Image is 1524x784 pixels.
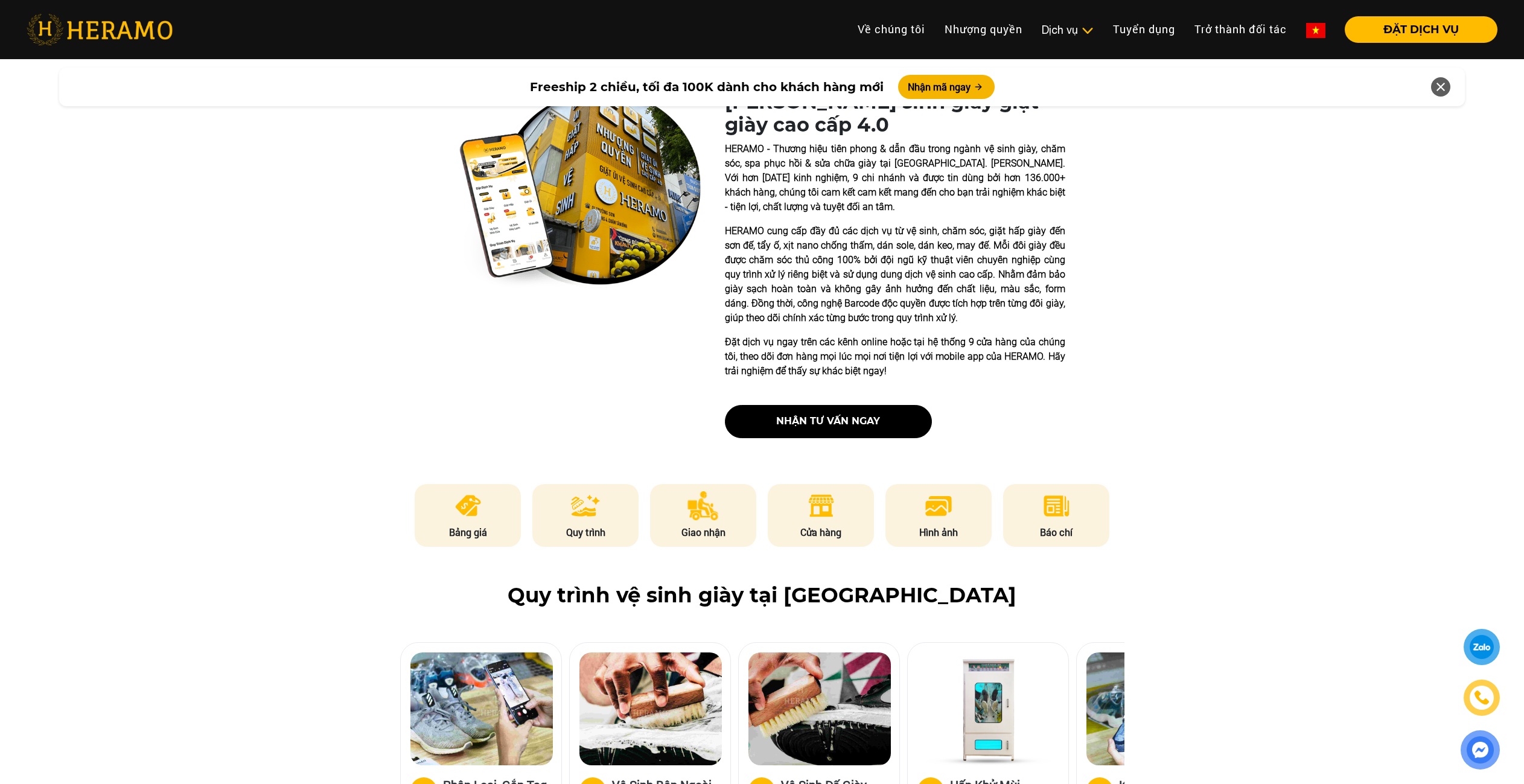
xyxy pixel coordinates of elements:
img: heramo-logo.png [27,14,173,45]
img: image.png [924,491,953,520]
img: subToggleIcon [1081,25,1094,37]
img: Heramo quy trinh ve sinh giay phan loai gan tag kiem tra [410,652,553,765]
img: Heramo quy trinh ve sinh kiem tra chat luong dong goi [1086,652,1229,765]
p: Giao nhận [650,525,756,540]
p: HERAMO cung cấp đầy đủ các dịch vụ từ vệ sinh, chăm sóc, giặt hấp giày đến sơn đế, tẩy ố, xịt nan... [725,224,1065,325]
img: heramo-quality-banner [459,91,701,288]
img: delivery.png [687,491,719,520]
button: ĐẶT DỊCH VỤ [1345,16,1497,43]
img: store.png [806,491,836,520]
a: Về chúng tôi [848,16,935,42]
img: Heramo quy trinh ve sinh hap khu mui giay bang may hap uv [917,652,1060,765]
p: Bảng giá [415,525,521,540]
p: Cửa hàng [768,525,874,540]
a: ĐẶT DỊCH VỤ [1335,24,1497,35]
img: phone-icon [1475,690,1489,705]
img: news.png [1042,491,1071,520]
img: Heramo quy trinh ve sinh giay ben ngoai ben trong [579,652,722,765]
a: Tuyển dụng [1103,16,1185,42]
p: Quy trình [532,525,639,540]
a: phone-icon [1464,680,1500,716]
h1: [PERSON_NAME] sinh giày giặt giày cao cấp 4.0 [725,91,1065,137]
img: process.png [571,491,600,520]
img: vn-flag.png [1306,23,1325,38]
div: Dịch vụ [1042,22,1094,38]
p: Hình ảnh [885,525,992,540]
img: Heramo quy trinh ve sinh de giay day giay [748,652,891,765]
button: Nhận mã ngay [898,75,995,99]
h2: Quy trình vệ sinh giày tại [GEOGRAPHIC_DATA] [27,583,1497,608]
p: HERAMO - Thương hiệu tiên phong & dẫn đầu trong ngành vệ sinh giày, chăm sóc, spa phục hồi & sửa ... [725,142,1065,214]
button: nhận tư vấn ngay [725,405,932,438]
a: Nhượng quyền [935,16,1032,42]
span: Freeship 2 chiều, tối đa 100K dành cho khách hàng mới [530,78,884,96]
p: Đặt dịch vụ ngay trên các kênh online hoặc tại hệ thống 9 cửa hàng của chúng tôi, theo dõi đơn hà... [725,335,1065,378]
p: Báo chí [1003,525,1109,540]
img: pricing.png [453,491,483,520]
a: Trở thành đối tác [1185,16,1296,42]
